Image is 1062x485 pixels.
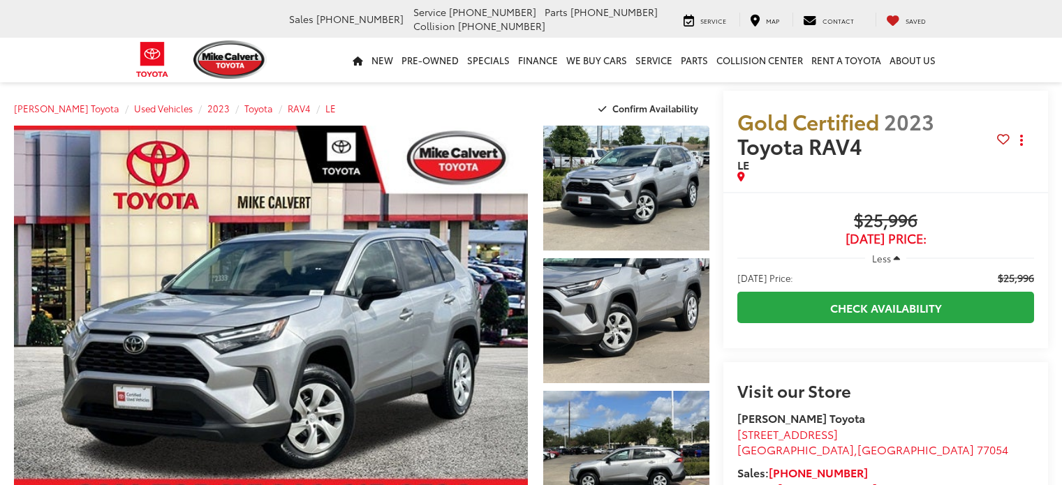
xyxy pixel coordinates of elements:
a: Service [631,38,677,82]
a: [STREET_ADDRESS] [GEOGRAPHIC_DATA],[GEOGRAPHIC_DATA] 77054 [737,426,1008,458]
span: $25,996 [737,211,1034,232]
a: Home [348,38,367,82]
h2: Visit our Store [737,381,1034,399]
a: Pre-Owned [397,38,463,82]
span: , [737,441,1008,457]
a: Service [673,13,737,27]
a: WE BUY CARS [562,38,631,82]
span: Map [766,16,779,25]
span: $25,996 [998,271,1034,285]
span: Sales [289,12,314,26]
span: [DATE] Price: [737,271,793,285]
span: 2023 [884,106,934,136]
a: Map [739,13,790,27]
span: [PHONE_NUMBER] [449,5,536,19]
a: LE [325,102,336,114]
span: [GEOGRAPHIC_DATA] [737,441,854,457]
span: Collision [413,19,455,33]
span: Parts [545,5,568,19]
span: dropdown dots [1020,135,1023,146]
a: About Us [885,38,940,82]
span: [PHONE_NUMBER] [316,12,404,26]
a: Parts [677,38,712,82]
a: [PHONE_NUMBER] [769,464,868,480]
span: [PHONE_NUMBER] [570,5,658,19]
strong: Sales: [737,464,868,480]
span: Toyota RAV4 [737,130,867,161]
span: LE [737,156,749,172]
span: Service [700,16,726,25]
a: Expand Photo 2 [543,258,709,383]
a: New [367,38,397,82]
span: Gold Certified [737,106,879,136]
span: Saved [906,16,926,25]
img: 2023 Toyota RAV4 LE [541,124,711,252]
img: Toyota [126,37,179,82]
span: [STREET_ADDRESS] [737,426,838,442]
img: 2023 Toyota RAV4 LE [541,257,711,385]
a: [PERSON_NAME] Toyota [14,102,119,114]
a: Contact [792,13,864,27]
a: Specials [463,38,514,82]
a: Toyota [244,102,273,114]
img: Mike Calvert Toyota [193,40,267,79]
button: Less [865,246,907,271]
span: [DATE] Price: [737,232,1034,246]
span: Service [413,5,446,19]
strong: [PERSON_NAME] Toyota [737,410,865,426]
span: Less [872,252,891,264]
a: My Saved Vehicles [876,13,936,27]
a: 2023 [207,102,230,114]
a: Check Availability [737,292,1034,323]
button: Confirm Availability [591,96,710,121]
a: Collision Center [712,38,807,82]
span: Confirm Availability [612,102,698,114]
span: 77054 [977,441,1008,457]
a: Expand Photo 1 [543,126,709,251]
a: Finance [514,38,562,82]
span: [PHONE_NUMBER] [458,19,545,33]
a: Used Vehicles [134,102,193,114]
a: RAV4 [288,102,311,114]
span: Contact [823,16,854,25]
a: Rent a Toyota [807,38,885,82]
span: [GEOGRAPHIC_DATA] [857,441,974,457]
button: Actions [1010,128,1034,153]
